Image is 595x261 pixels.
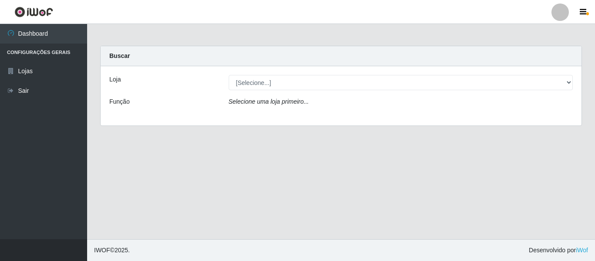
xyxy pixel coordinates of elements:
label: Loja [109,75,121,84]
strong: Buscar [109,52,130,59]
img: CoreUI Logo [14,7,53,17]
label: Função [109,97,130,106]
i: Selecione uma loja primeiro... [229,98,309,105]
span: IWOF [94,247,110,254]
span: Desenvolvido por [529,246,588,255]
span: © 2025 . [94,246,130,255]
a: iWof [576,247,588,254]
